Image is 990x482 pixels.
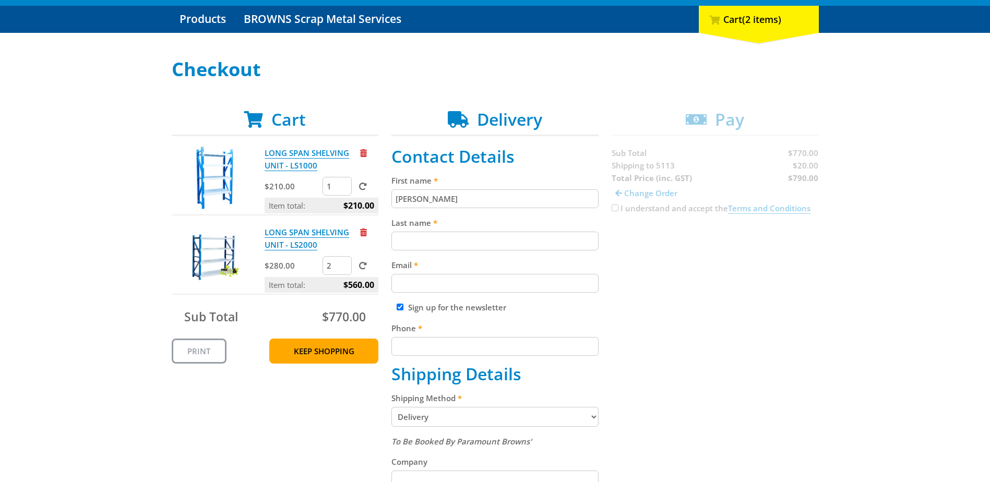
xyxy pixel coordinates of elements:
span: Sub Total [184,308,238,325]
a: Keep Shopping [269,339,378,364]
em: To Be Booked By Paramount Browns' [391,436,532,447]
input: Please enter your last name. [391,232,599,250]
label: Sign up for the newsletter [408,302,506,312]
span: $210.00 [343,198,374,213]
span: Cart [271,108,306,130]
select: Please select a shipping method. [391,407,599,427]
label: Shipping Method [391,392,599,404]
a: Remove from cart [360,227,367,237]
a: Go to the Products page [172,6,234,33]
a: Go to the BROWNS Scrap Metal Services page [236,6,409,33]
p: Item total: [265,198,378,213]
h2: Shipping Details [391,364,599,384]
label: First name [391,174,599,187]
img: LONG SPAN SHELVING UNIT - LS2000 [182,226,244,288]
a: Print [172,339,226,364]
label: Email [391,259,599,271]
span: $560.00 [343,277,374,293]
a: Remove from cart [360,148,367,158]
img: LONG SPAN SHELVING UNIT - LS1000 [182,147,244,209]
p: $280.00 [265,259,320,272]
label: Phone [391,322,599,334]
p: Item total: [265,277,378,293]
input: Please enter your first name. [391,189,599,208]
a: LONG SPAN SHELVING UNIT - LS2000 [265,227,349,250]
span: (2 items) [742,13,781,26]
span: Delivery [477,108,542,130]
label: Last name [391,216,599,229]
label: Company [391,455,599,468]
input: Please enter your telephone number. [391,337,599,356]
span: $770.00 [322,308,366,325]
div: Cart [699,6,819,33]
input: Please enter your email address. [391,274,599,293]
a: LONG SPAN SHELVING UNIT - LS1000 [265,148,349,171]
h1: Checkout [172,59,819,80]
h2: Contact Details [391,147,599,166]
p: $210.00 [265,180,320,192]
